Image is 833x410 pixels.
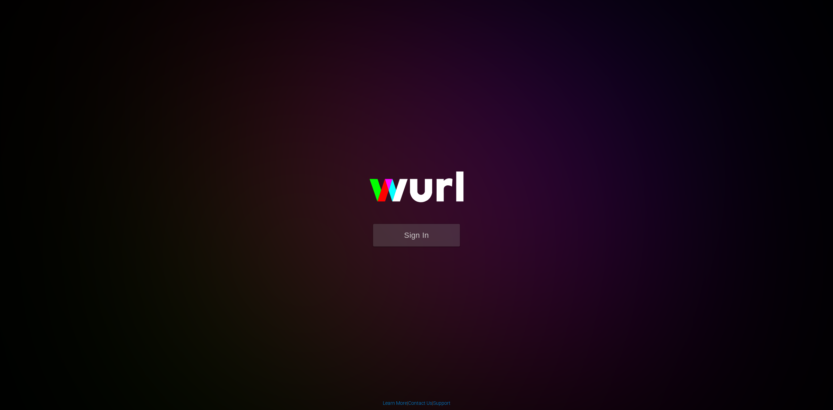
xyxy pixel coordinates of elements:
[408,400,432,406] a: Contact Us
[433,400,451,406] a: Support
[347,157,486,224] img: wurl-logo-on-black-223613ac3d8ba8fe6dc639794a292ebdb59501304c7dfd60c99c58986ef67473.svg
[383,400,407,406] a: Learn More
[383,400,451,407] div: | |
[373,224,460,246] button: Sign In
